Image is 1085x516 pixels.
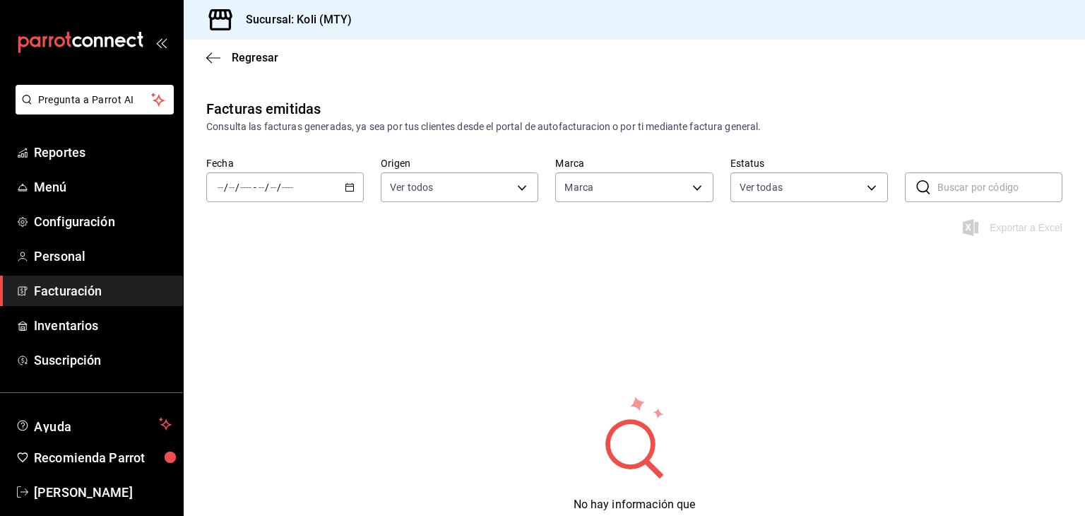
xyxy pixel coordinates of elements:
[206,119,1062,134] div: Consulta las facturas generadas, ya sea por tus clientes desde el portal de autofacturacion o por...
[34,143,172,162] span: Reportes
[254,182,256,193] span: -
[34,351,172,370] span: Suscripción
[217,182,224,193] input: --
[390,180,433,194] span: Ver todos
[730,158,888,168] label: Estatus
[34,281,172,300] span: Facturación
[555,158,713,168] label: Marca
[270,182,277,193] input: --
[38,93,152,107] span: Pregunta a Parrot AI
[232,51,278,64] span: Regresar
[937,173,1062,201] input: Buscar por código
[16,85,174,115] button: Pregunta a Parrot AI
[239,182,252,193] input: ----
[281,182,294,193] input: ----
[34,448,172,467] span: Recomienda Parrot
[34,212,172,231] span: Configuración
[34,177,172,197] span: Menú
[206,158,364,168] label: Fecha
[228,182,235,193] input: --
[381,158,538,168] label: Origen
[206,98,321,119] div: Facturas emitidas
[224,182,228,193] span: /
[34,316,172,335] span: Inventarios
[235,11,352,28] h3: Sucursal: Koli (MTY)
[10,102,174,117] a: Pregunta a Parrot AI
[258,182,265,193] input: --
[155,37,167,48] button: open_drawer_menu
[740,180,783,194] span: Ver todas
[235,182,239,193] span: /
[206,51,278,64] button: Regresar
[265,182,269,193] span: /
[564,180,593,194] span: Marca
[34,483,172,502] span: [PERSON_NAME]
[277,182,281,193] span: /
[34,247,172,266] span: Personal
[34,416,153,433] span: Ayuda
